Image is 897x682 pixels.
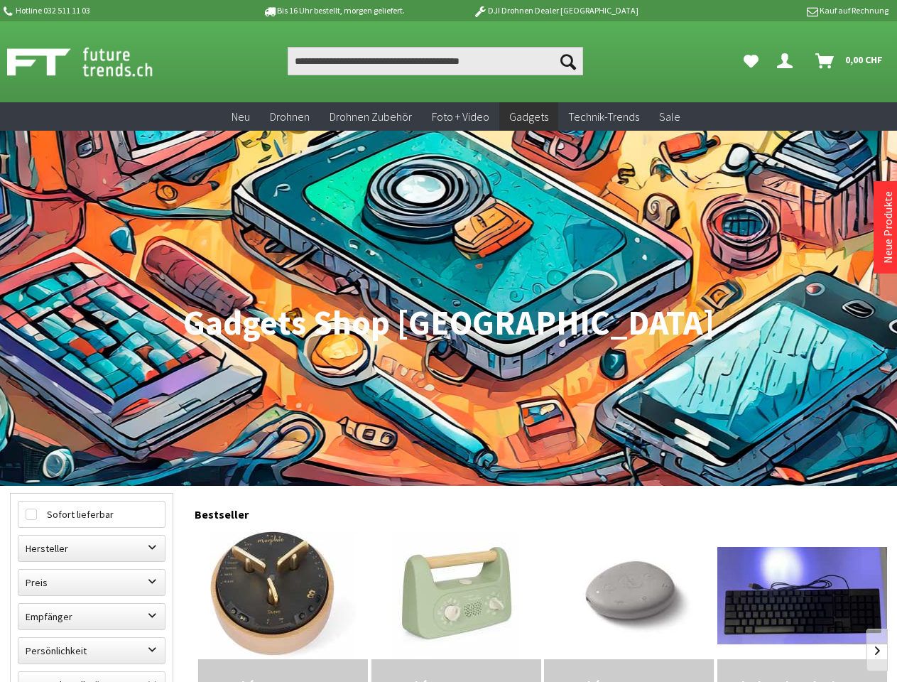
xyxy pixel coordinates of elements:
div: Bestseller [195,493,887,529]
p: Bis 16 Uhr bestellt, morgen geliefert. [223,2,445,19]
input: Produkt, Marke, Kategorie, EAN, Artikelnummer… [288,47,583,75]
label: Hersteller [18,536,165,561]
a: Drohnen [260,102,320,131]
span: Neu [232,109,250,124]
label: Persönlichkeit [18,638,165,664]
a: Drohnen Zubehör [320,102,422,131]
p: DJI Drohnen Dealer [GEOGRAPHIC_DATA] [445,2,666,19]
button: Suchen [553,47,583,75]
img: Shop Futuretrends - zur Startseite wechseln [7,44,184,80]
span: Gadgets [509,109,548,124]
a: Gadgets [499,102,558,131]
img: Morphée - Box zum Meditieren FR-EN-DE-NL [210,531,356,659]
a: Technik-Trends [558,102,649,131]
span: Foto + Video [432,109,489,124]
img: Morphée - Meditationsbox für Kinder [392,531,520,659]
img: Blank Keyboard - Die Tastatur ohne Beschriftung [717,547,887,644]
a: Neue Produkte [881,191,895,264]
p: Kauf auf Rechnung [667,2,888,19]
a: Sale [649,102,690,131]
label: Empfänger [18,604,165,629]
h1: Gadgets Shop [GEOGRAPHIC_DATA] [10,305,887,341]
p: Hotline 032 511 11 03 [1,2,223,19]
label: Preis [18,570,165,595]
span: Drohnen Zubehör [330,109,412,124]
a: Meine Favoriten [736,47,766,75]
label: Sofort lieferbar [18,502,165,527]
a: Warenkorb [810,47,890,75]
a: Foto + Video [422,102,499,131]
span: 0,00 CHF [845,48,883,71]
span: Drohnen [270,109,310,124]
img: Morphée ZEN [565,531,693,659]
span: Sale [659,109,680,124]
span: Technik-Trends [568,109,639,124]
a: Neu [222,102,260,131]
a: Dein Konto [771,47,804,75]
